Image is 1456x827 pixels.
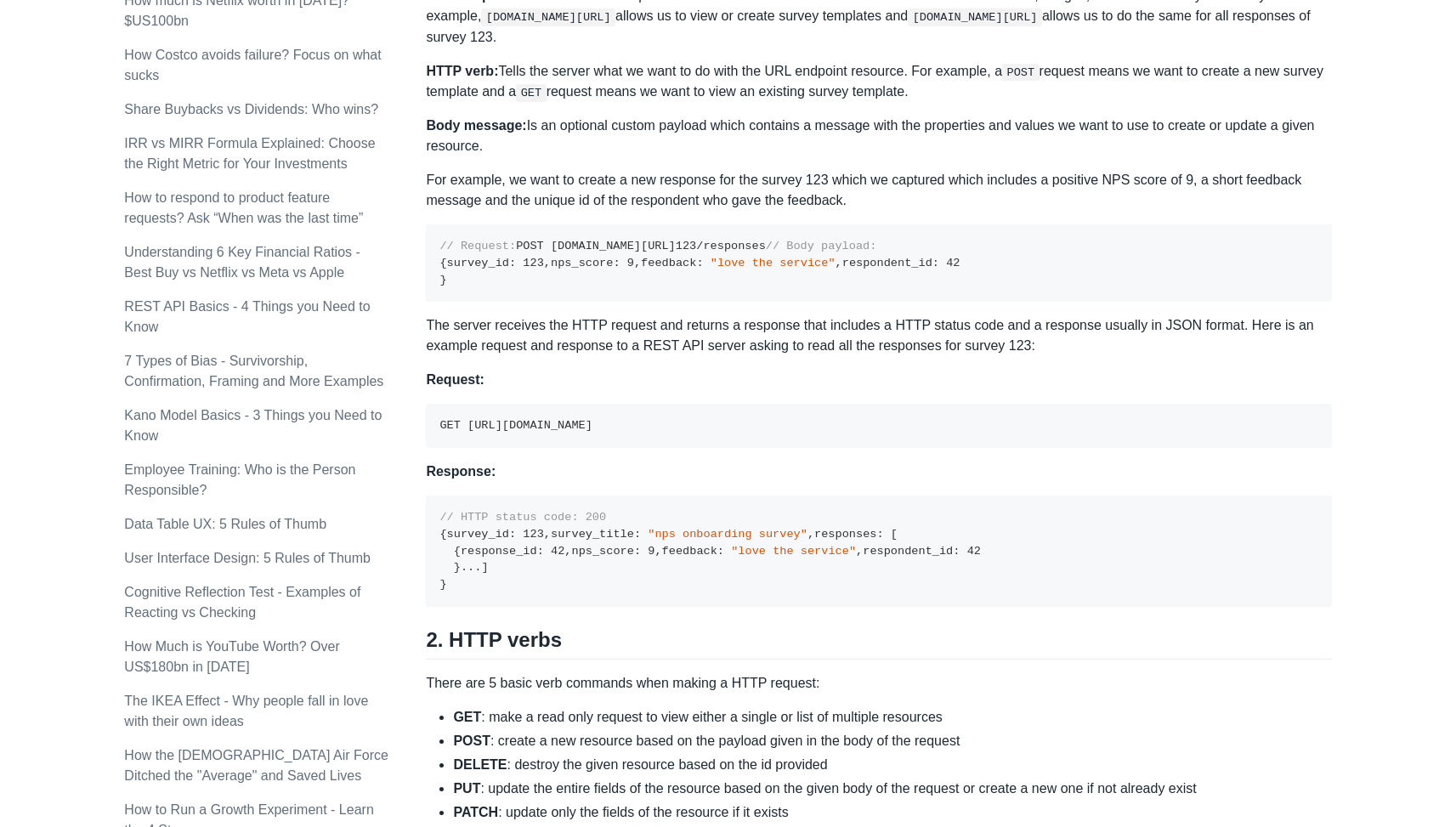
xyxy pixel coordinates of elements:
[1002,64,1040,81] code: POST
[124,462,355,497] a: Employee Training: Who is the Person Responsible?
[523,257,543,269] span: 123
[439,511,606,524] span: // HTTP status code: 200
[124,102,378,116] a: Share Buybacks vs Dividends: Who wins?
[426,315,1331,356] p: The server receives the HTTP request and returns a response that includes a HTTP status code and ...
[634,528,641,541] span: :
[654,545,661,558] span: ,
[426,464,496,479] strong: Response:
[439,578,446,591] span: }
[544,257,551,269] span: ,
[564,545,571,558] span: ,
[124,48,381,82] a: How Costco avoids failure? Focus on what sucks
[426,61,1331,103] p: Tells the server what we want to do with the URL endpoint resource. For example, a request means ...
[439,528,446,541] span: {
[453,802,1331,823] li: : update only the fields of the resource if it exists
[676,240,696,252] span: 123
[696,257,703,269] span: :
[453,734,490,748] strong: POST
[454,545,461,558] span: {
[426,627,1331,660] h2: 2. HTTP verbs
[856,545,863,558] span: ,
[453,707,1331,728] li: : make a read only request to view either a single or list of multiple resources
[124,517,326,531] a: Data Table UX: 5 Rules of Thumb
[731,545,856,558] span: "love the service"
[509,257,516,269] span: :
[454,561,461,574] span: }
[481,8,615,25] code: [DOMAIN_NAME][URL]
[481,561,488,574] span: ]
[124,639,339,674] a: How Much is YouTube Worth? Over US$180bn in [DATE]
[426,118,526,133] strong: Body message:
[124,245,360,280] a: Understanding 6 Key Financial Ratios - Best Buy vs Netflix vs Meta vs Apple
[453,710,481,724] strong: GET
[613,257,620,269] span: :
[544,528,551,541] span: ,
[766,240,877,252] span: // Body payload:
[124,354,383,388] a: 7 Types of Bias - Survivorship, Confirmation, Framing and More Examples
[439,240,516,252] span: // Request:
[634,257,641,269] span: ,
[453,731,1331,751] li: : create a new resource based on the payload given in the body of the request
[711,257,836,269] span: "love the service"
[717,545,724,558] span: :
[634,545,641,558] span: :
[509,528,516,541] span: :
[807,528,814,541] span: ,
[124,694,368,728] a: The IKEA Effect - Why people fall in love with their own ideas
[439,419,592,432] code: GET [URL][DOMAIN_NAME]
[627,257,634,269] span: 9
[124,585,360,620] a: Cognitive Reflection Test - Examples of Reacting vs Checking
[453,779,1331,799] li: : update the entire fields of the resource based on the given body of the request or create a new...
[953,545,960,558] span: :
[124,748,388,783] a: How the [DEMOGRAPHIC_DATA] Air Force Ditched the "Average" and Saved Lives
[124,551,371,565] a: User Interface Design: 5 Rules of Thumb
[967,545,981,558] span: 42
[523,528,543,541] span: 123
[124,408,382,443] a: Kano Model Basics - 3 Things you Need to Know
[124,299,370,334] a: REST API Basics - 4 Things you Need to Know
[932,257,939,269] span: :
[124,136,375,171] a: IRR vs MIRR Formula Explained: Choose the Right Metric for Your Investments
[426,170,1331,211] p: For example, we want to create a new response for the survey 123 which we captured which includes...
[426,116,1331,156] p: Is an optional custom payload which contains a message with the properties and values we want to ...
[648,545,654,558] span: 9
[453,757,507,772] strong: DELETE
[439,511,981,591] code: survey_id survey_title responses response_id nps_score feedback respondent_id ...
[453,805,498,819] strong: PATCH
[551,545,564,558] span: 42
[453,755,1331,775] li: : destroy the given resource based on the id provided
[439,240,960,286] code: POST [DOMAIN_NAME][URL] /responses survey_id nps_score feedback respondent_id
[908,8,1042,25] code: [DOMAIN_NAME][URL]
[426,64,498,78] strong: HTTP verb:
[891,528,898,541] span: [
[946,257,960,269] span: 42
[516,84,546,101] code: GET
[537,545,544,558] span: :
[439,274,446,286] span: }
[439,257,446,269] span: {
[876,528,883,541] span: :
[124,190,363,225] a: How to respond to product feature requests? Ask “When was the last time”
[648,528,807,541] span: "nps onboarding survey"
[836,257,842,269] span: ,
[453,781,480,796] strong: PUT
[426,372,484,387] strong: Request:
[426,673,1331,694] p: There are 5 basic verb commands when making a HTTP request:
